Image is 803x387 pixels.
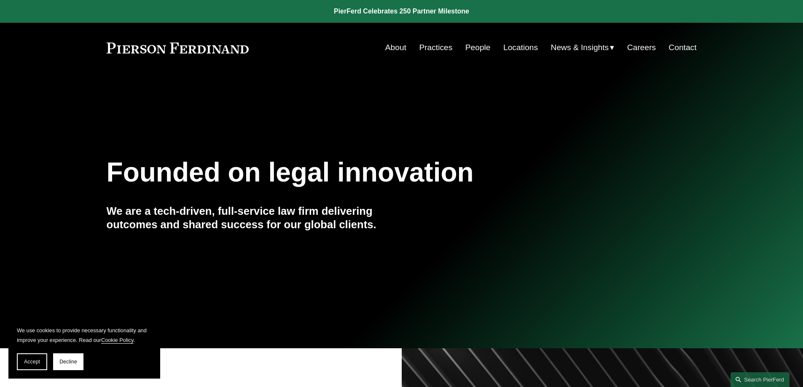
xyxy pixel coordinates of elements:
[465,40,491,56] a: People
[107,204,402,232] h4: We are a tech-driven, full-service law firm delivering outcomes and shared success for our global...
[107,157,599,188] h1: Founded on legal innovation
[419,40,452,56] a: Practices
[17,326,152,345] p: We use cookies to provide necessary functionality and improve your experience. Read our .
[53,353,83,370] button: Decline
[551,40,609,55] span: News & Insights
[551,40,615,56] a: folder dropdown
[8,317,160,379] section: Cookie banner
[385,40,406,56] a: About
[101,337,134,343] a: Cookie Policy
[17,353,47,370] button: Accept
[730,372,790,387] a: Search this site
[669,40,696,56] a: Contact
[59,359,77,365] span: Decline
[503,40,538,56] a: Locations
[627,40,656,56] a: Careers
[24,359,40,365] span: Accept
